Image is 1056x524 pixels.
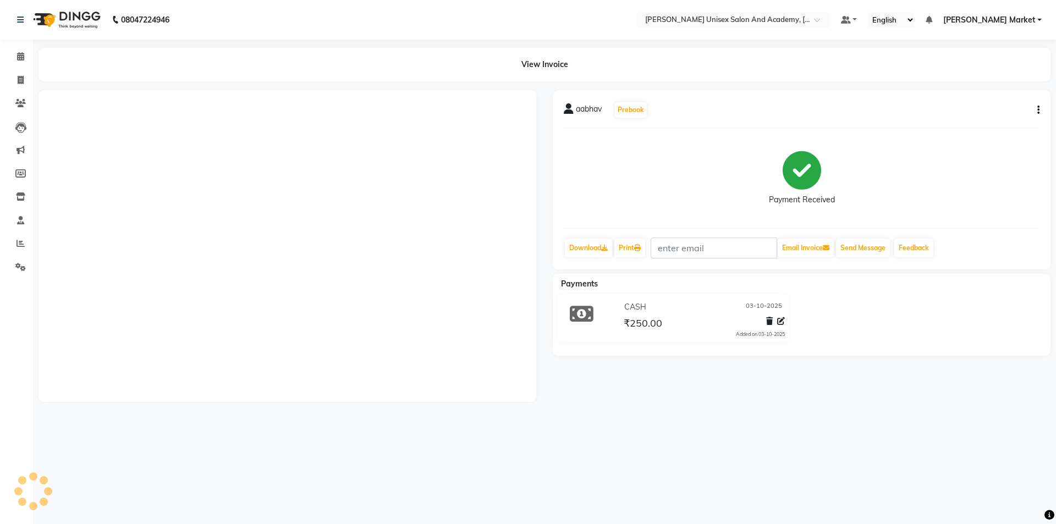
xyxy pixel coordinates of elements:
[836,239,890,257] button: Send Message
[736,330,785,338] div: Added on 03-10-2025
[615,102,647,118] button: Prebook
[576,103,602,119] span: aabhav
[614,239,645,257] a: Print
[121,4,169,35] b: 08047224946
[565,239,612,257] a: Download
[746,301,782,313] span: 03-10-2025
[28,4,103,35] img: logo
[769,194,835,206] div: Payment Received
[778,239,834,257] button: Email Invoice
[651,238,777,258] input: enter email
[943,14,1035,26] span: [PERSON_NAME] Market
[38,48,1050,81] div: View Invoice
[894,239,933,257] a: Feedback
[624,317,662,332] span: ₹250.00
[561,279,598,289] span: Payments
[624,301,646,313] span: CASH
